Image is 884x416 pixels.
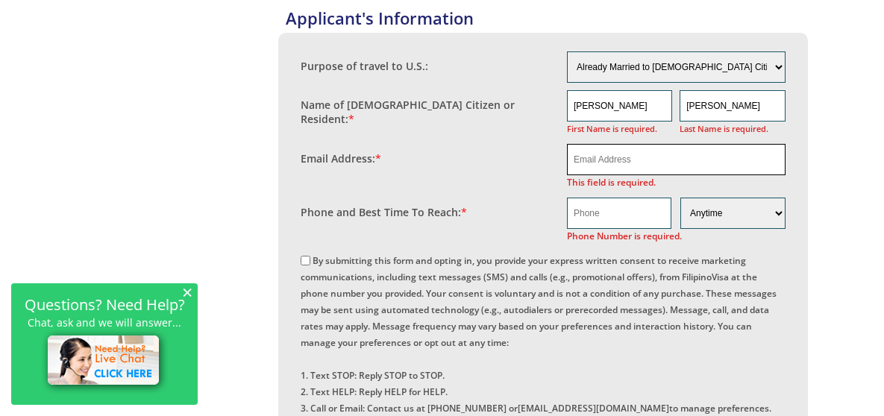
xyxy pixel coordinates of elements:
[41,329,169,394] img: live-chat-icon.png
[301,205,467,219] label: Phone and Best Time To Reach:
[301,98,553,126] label: Name of [DEMOGRAPHIC_DATA] Citizen or Resident:
[19,298,190,311] h2: Questions? Need Help?
[567,90,672,122] input: First Name
[567,229,786,244] span: Phone Number is required.
[567,175,786,190] span: This field is required.
[182,286,192,298] span: ×
[567,144,786,175] input: Email Address
[301,151,381,166] label: Email Address:
[301,256,310,265] input: By submitting this form and opting in, you provide your express written consent to receive market...
[680,90,785,122] input: Last Name
[301,59,428,73] label: Purpose of travel to U.S.:
[680,198,785,229] select: Phone and Best Reach Time are required.
[286,7,808,29] h4: Applicant's Information
[680,122,785,136] span: Last Name is required.
[567,198,671,229] input: Phone
[567,122,672,136] span: First Name is required.
[19,316,190,329] p: Chat, ask and we will answer...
